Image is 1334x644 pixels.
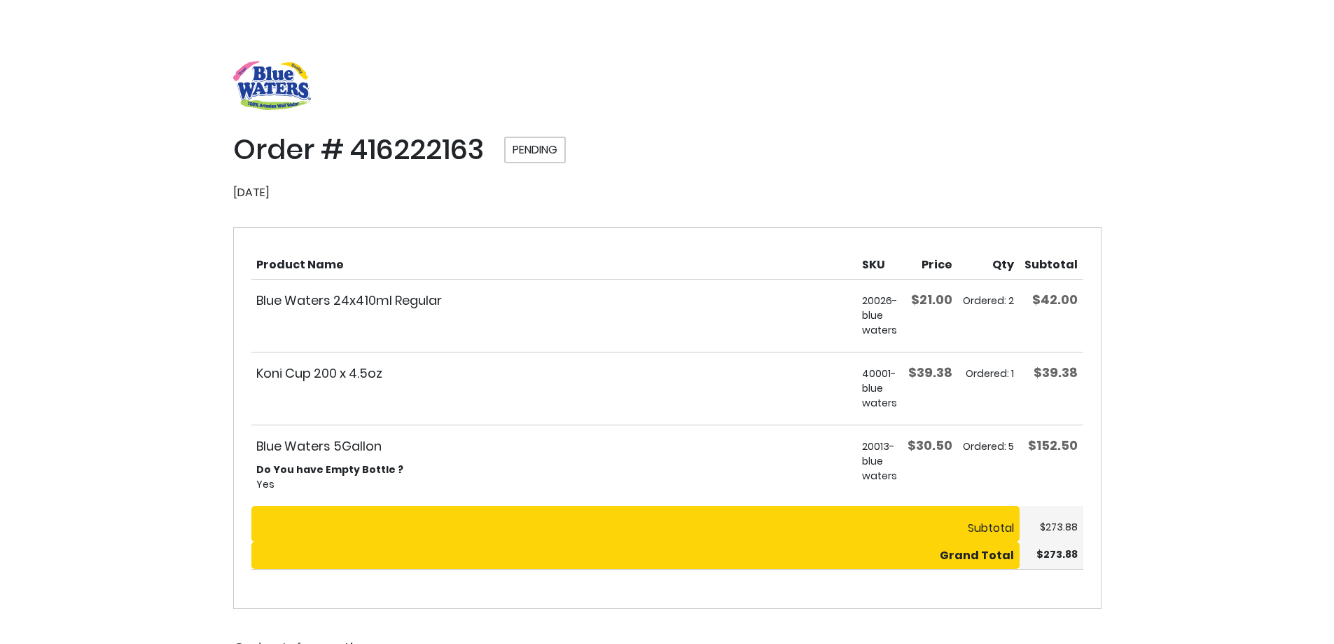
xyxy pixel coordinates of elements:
[1008,439,1014,453] span: 5
[911,291,952,308] span: $21.00
[908,364,952,381] span: $39.38
[857,245,903,279] th: SKU
[963,439,1008,453] span: Ordered
[1020,245,1083,279] th: Subtotal
[903,245,958,279] th: Price
[256,364,852,383] strong: Koni Cup 200 x 4.5oz
[256,291,852,310] strong: Blue Waters 24x410ml Regular
[251,506,1020,542] th: Subtotal
[857,352,903,425] td: 40001-blue waters
[1008,294,1014,308] span: 2
[940,547,1014,563] strong: Grand Total
[857,280,903,352] td: 20026-blue waters
[1032,291,1078,308] span: $42.00
[233,130,484,169] span: Order # 416222163
[963,294,1008,308] span: Ordered
[256,463,852,477] dt: Do You have Empty Bottle ?
[233,184,270,200] span: [DATE]
[233,61,311,110] a: store logo
[1028,437,1078,454] span: $152.50
[1011,366,1014,381] span: 1
[256,437,852,455] strong: Blue Waters 5Gallon
[1034,364,1078,381] span: $39.38
[908,437,952,454] span: $30.50
[504,137,566,163] span: Pending
[256,477,852,492] dd: Yes
[1036,547,1078,561] span: $273.88
[966,366,1011,381] span: Ordered
[958,245,1020,279] th: Qty
[857,425,903,506] td: 20013-blue waters
[251,245,857,279] th: Product Name
[1040,520,1078,534] span: $273.88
